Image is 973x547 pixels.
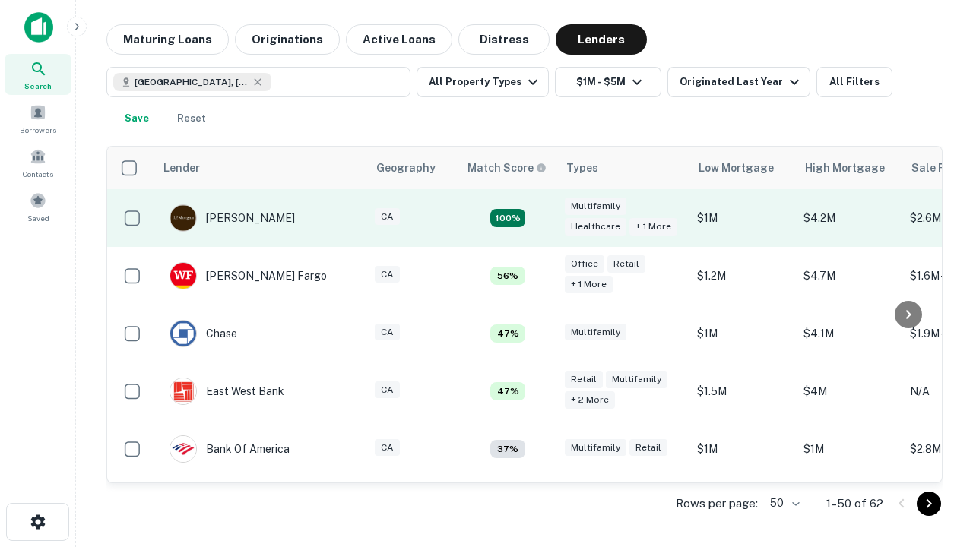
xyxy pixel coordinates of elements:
[167,103,216,134] button: Reset
[113,103,161,134] button: Save your search to get updates of matches that match your search criteria.
[375,266,400,283] div: CA
[170,436,196,462] img: picture
[106,24,229,55] button: Maturing Loans
[170,321,196,346] img: picture
[490,382,525,400] div: Matching Properties: 5, hasApolloMatch: undefined
[24,80,52,92] span: Search
[20,124,56,136] span: Borrowers
[170,378,196,404] img: picture
[565,439,626,457] div: Multifamily
[566,159,598,177] div: Types
[917,492,941,516] button: Go to next page
[376,159,436,177] div: Geography
[458,24,550,55] button: Distress
[565,391,615,409] div: + 2 more
[826,495,883,513] p: 1–50 of 62
[163,159,200,177] div: Lender
[629,218,677,236] div: + 1 more
[565,324,626,341] div: Multifamily
[689,305,796,362] td: $1M
[689,420,796,478] td: $1M
[556,24,647,55] button: Lenders
[805,159,885,177] div: High Mortgage
[490,324,525,343] div: Matching Properties: 5, hasApolloMatch: undefined
[764,492,802,514] div: 50
[565,276,613,293] div: + 1 more
[170,435,290,463] div: Bank Of America
[375,439,400,457] div: CA
[680,73,803,91] div: Originated Last Year
[607,255,645,273] div: Retail
[796,247,902,305] td: $4.7M
[490,209,525,227] div: Matching Properties: 19, hasApolloMatch: undefined
[606,371,667,388] div: Multifamily
[557,147,689,189] th: Types
[375,324,400,341] div: CA
[5,186,71,227] a: Saved
[689,147,796,189] th: Low Mortgage
[689,189,796,247] td: $1M
[170,262,327,289] div: [PERSON_NAME] Fargo
[154,147,367,189] th: Lender
[170,378,284,405] div: East West Bank
[27,212,49,224] span: Saved
[135,75,249,89] span: [GEOGRAPHIC_DATA], [GEOGRAPHIC_DATA], [GEOGRAPHIC_DATA]
[699,159,774,177] div: Low Mortgage
[235,24,340,55] button: Originations
[689,362,796,420] td: $1.5M
[170,204,295,232] div: [PERSON_NAME]
[897,377,973,450] iframe: Chat Widget
[367,147,458,189] th: Geography
[467,160,547,176] div: Capitalize uses an advanced AI algorithm to match your search with the best lender. The match sco...
[796,362,902,420] td: $4M
[5,54,71,95] a: Search
[490,267,525,285] div: Matching Properties: 6, hasApolloMatch: undefined
[375,208,400,226] div: CA
[629,439,667,457] div: Retail
[796,189,902,247] td: $4.2M
[796,147,902,189] th: High Mortgage
[490,440,525,458] div: Matching Properties: 4, hasApolloMatch: undefined
[565,371,603,388] div: Retail
[796,305,902,362] td: $4.1M
[667,67,810,97] button: Originated Last Year
[689,247,796,305] td: $1.2M
[816,67,892,97] button: All Filters
[689,478,796,536] td: $1.4M
[565,198,626,215] div: Multifamily
[346,24,452,55] button: Active Loans
[5,98,71,139] a: Borrowers
[5,142,71,183] a: Contacts
[375,381,400,399] div: CA
[170,205,196,231] img: picture
[23,168,53,180] span: Contacts
[170,263,196,289] img: picture
[170,320,237,347] div: Chase
[565,218,626,236] div: Healthcare
[555,67,661,97] button: $1M - $5M
[796,420,902,478] td: $1M
[106,67,410,97] button: [GEOGRAPHIC_DATA], [GEOGRAPHIC_DATA], [GEOGRAPHIC_DATA]
[676,495,758,513] p: Rows per page:
[565,255,604,273] div: Office
[467,160,544,176] h6: Match Score
[796,478,902,536] td: $4.5M
[417,67,549,97] button: All Property Types
[24,12,53,43] img: capitalize-icon.png
[458,147,557,189] th: Capitalize uses an advanced AI algorithm to match your search with the best lender. The match sco...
